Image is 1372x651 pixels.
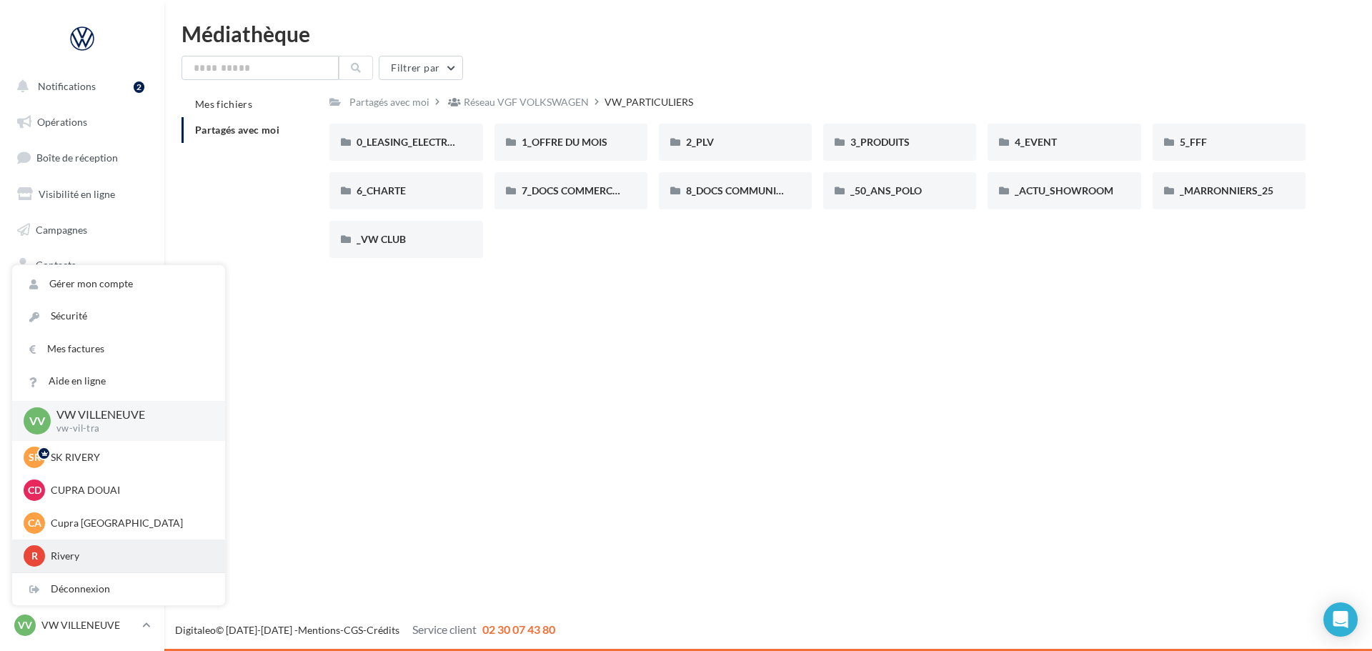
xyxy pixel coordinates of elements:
[12,573,225,605] div: Déconnexion
[686,184,813,197] span: 8_DOCS COMMUNICATION
[850,184,922,197] span: _50_ANS_POLO
[9,250,156,280] a: Contacts
[134,81,144,93] div: 2
[51,483,208,497] p: CUPRA DOUAI
[1180,136,1207,148] span: 5_FFF
[29,412,45,429] span: VV
[41,618,136,632] p: VW VILLENEUVE
[51,549,208,563] p: Rivery
[1015,184,1113,197] span: _ACTU_SHOWROOM
[522,184,637,197] span: 7_DOCS COMMERCIAUX
[850,136,910,148] span: 3_PRODUITS
[56,407,202,423] p: VW VILLENEUVE
[9,404,156,447] a: Campagnes DataOnDemand
[31,549,38,563] span: R
[39,188,115,200] span: Visibilité en ligne
[51,516,208,530] p: Cupra [GEOGRAPHIC_DATA]
[12,300,225,332] a: Sécurité
[12,268,225,300] a: Gérer mon compte
[56,422,202,435] p: vw-vil-tra
[1323,602,1358,637] div: Open Intercom Messenger
[28,516,41,530] span: CA
[9,71,150,101] button: Notifications 2
[1015,136,1057,148] span: 4_EVENT
[175,624,216,636] a: Digitaleo
[36,259,76,271] span: Contacts
[29,450,41,464] span: SR
[522,136,607,148] span: 1_OFFRE DU MOIS
[38,80,96,92] span: Notifications
[482,622,555,636] span: 02 30 07 43 80
[28,483,41,497] span: CD
[357,136,471,148] span: 0_LEASING_ELECTRIQUE
[12,333,225,365] a: Mes factures
[12,365,225,397] a: Aide en ligne
[195,124,279,136] span: Partagés avec moi
[9,179,156,209] a: Visibilité en ligne
[11,612,153,639] a: VV VW VILLENEUVE
[195,98,252,110] span: Mes fichiers
[464,95,589,109] div: Réseau VGF VOLKSWAGEN
[686,136,714,148] span: 2_PLV
[37,116,87,128] span: Opérations
[357,233,406,245] span: _VW CLUB
[367,624,399,636] a: Crédits
[9,286,156,316] a: Médiathèque
[349,95,429,109] div: Partagés avec moi
[36,151,118,164] span: Boîte de réception
[9,215,156,245] a: Campagnes
[298,624,340,636] a: Mentions
[379,56,463,80] button: Filtrer par
[1180,184,1273,197] span: _MARRONNIERS_25
[51,450,208,464] p: SK RIVERY
[36,223,87,235] span: Campagnes
[344,624,363,636] a: CGS
[357,184,406,197] span: 6_CHARTE
[9,142,156,173] a: Boîte de réception
[605,95,693,109] div: VW_PARTICULIERS
[175,624,555,636] span: © [DATE]-[DATE] - - -
[182,23,1355,44] div: Médiathèque
[9,322,156,352] a: Calendrier
[412,622,477,636] span: Service client
[9,357,156,399] a: PLV et print personnalisable
[9,107,156,137] a: Opérations
[18,618,32,632] span: VV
